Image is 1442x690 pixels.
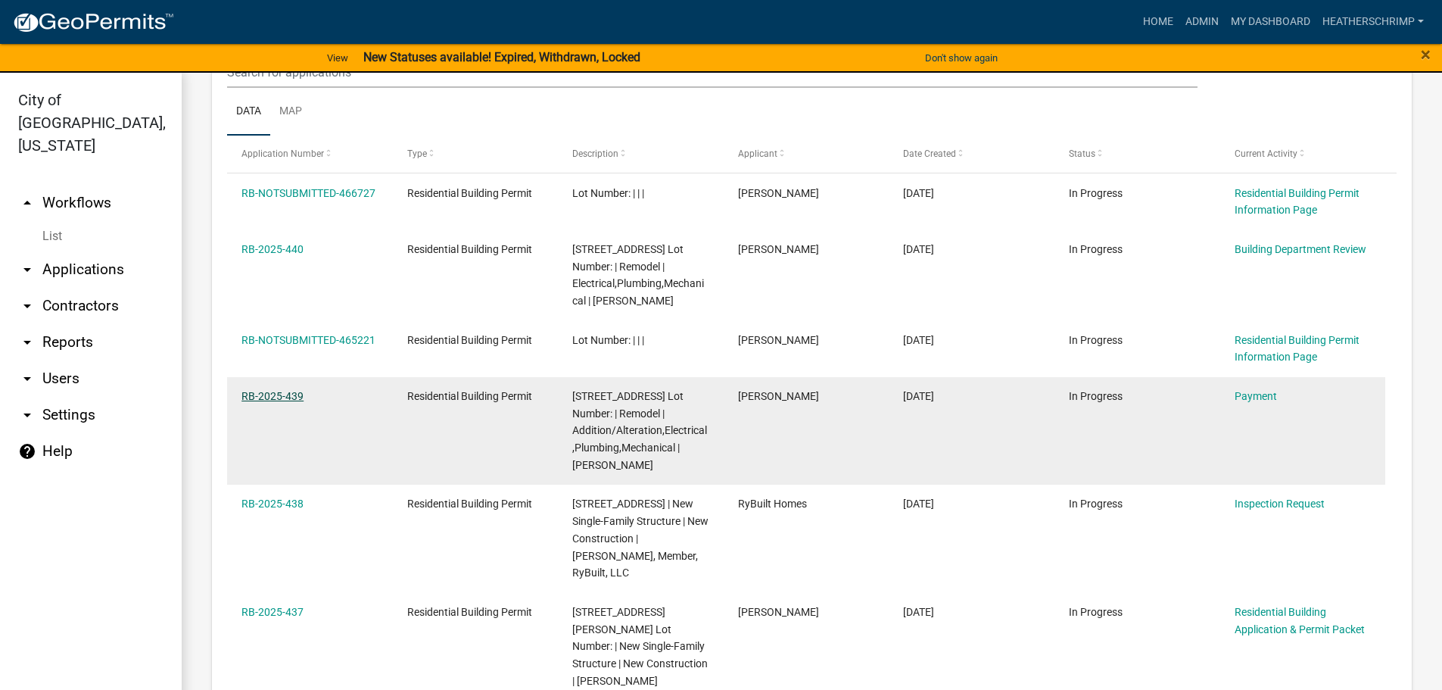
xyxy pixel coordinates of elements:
[738,334,819,346] span: Michael Leonhardt
[227,136,393,172] datatable-header-cell: Application Number
[18,261,36,279] i: arrow_drop_down
[18,370,36,388] i: arrow_drop_down
[241,334,375,346] a: RB-NOTSUBMITTED-465221
[241,187,375,199] a: RB-NOTSUBMITTED-466727
[1054,136,1220,172] datatable-header-cell: Status
[1179,8,1225,36] a: Admin
[1421,45,1431,64] button: Close
[1235,390,1277,402] a: Payment
[1069,498,1123,510] span: In Progress
[903,187,934,199] span: 08/20/2025
[18,194,36,212] i: arrow_drop_up
[270,88,311,136] a: Map
[738,390,819,402] span: Anthony Kaelin
[407,187,532,199] span: Residential Building Permit
[321,45,354,70] a: View
[18,333,36,351] i: arrow_drop_down
[889,136,1054,172] datatable-header-cell: Date Created
[572,390,707,471] span: 309-311 FAIRFIELD AVENUE Lot Number: | Remodel | Addition/Alteration,Electrical,Plumbing,Mechanic...
[1421,44,1431,65] span: ×
[903,243,934,255] span: 08/20/2025
[407,606,532,618] span: Residential Building Permit
[572,498,709,579] span: 7623 MELROSE LANE Lot Number: 559 | New Single-Family Structure | New Construction | Ryan Hodskin...
[241,390,304,402] a: RB-2025-439
[407,334,532,346] span: Residential Building Permit
[1235,334,1359,364] a: Residential Building Permit Information Page
[407,390,532,402] span: Residential Building Permit
[558,136,724,172] datatable-header-cell: Description
[407,498,532,510] span: Residential Building Permit
[1137,8,1179,36] a: Home
[1069,148,1095,159] span: Status
[903,606,934,618] span: 08/11/2025
[903,390,934,402] span: 08/14/2025
[363,50,640,64] strong: New Statuses available! Expired, Withdrawn, Locked
[1069,334,1123,346] span: In Progress
[18,442,36,461] i: help
[241,243,304,255] a: RB-2025-440
[572,606,708,687] span: 930 THOMPSON STREET Lot Number: | New Single-Family Structure | New Construction | Derek Coombs
[1235,187,1359,217] a: Residential Building Permit Information Page
[227,88,270,136] a: Data
[1235,148,1297,159] span: Current Activity
[1235,606,1365,635] a: Residential Building Application & Permit Packet
[903,334,934,346] span: 08/18/2025
[919,45,1004,70] button: Don't show again
[1069,606,1123,618] span: In Progress
[241,148,324,159] span: Application Number
[1235,243,1366,255] a: Building Department Review
[18,297,36,315] i: arrow_drop_down
[738,498,807,510] span: RyBuilt Homes
[738,606,819,618] span: Derek Coombs
[1069,243,1123,255] span: In Progress
[407,148,427,159] span: Type
[738,243,819,255] span: Andrew Reich
[1235,498,1325,510] a: Inspection Request
[1069,187,1123,199] span: In Progress
[241,498,304,510] a: RB-2025-438
[18,406,36,424] i: arrow_drop_down
[572,187,644,199] span: Lot Number: | | |
[903,498,934,510] span: 08/12/2025
[738,148,777,159] span: Applicant
[572,243,704,307] span: 673 HIGH STREET Lot Number: | Remodel | Electrical,Plumbing,Mechanical | Andrew Reich
[738,187,819,199] span: Kurt Maier
[407,243,532,255] span: Residential Building Permit
[903,148,956,159] span: Date Created
[724,136,889,172] datatable-header-cell: Applicant
[1069,390,1123,402] span: In Progress
[1316,8,1430,36] a: heatherschrimp
[572,148,618,159] span: Description
[1219,136,1385,172] datatable-header-cell: Current Activity
[1225,8,1316,36] a: My Dashboard
[572,334,644,346] span: Lot Number: | | |
[241,606,304,618] a: RB-2025-437
[393,136,559,172] datatable-header-cell: Type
